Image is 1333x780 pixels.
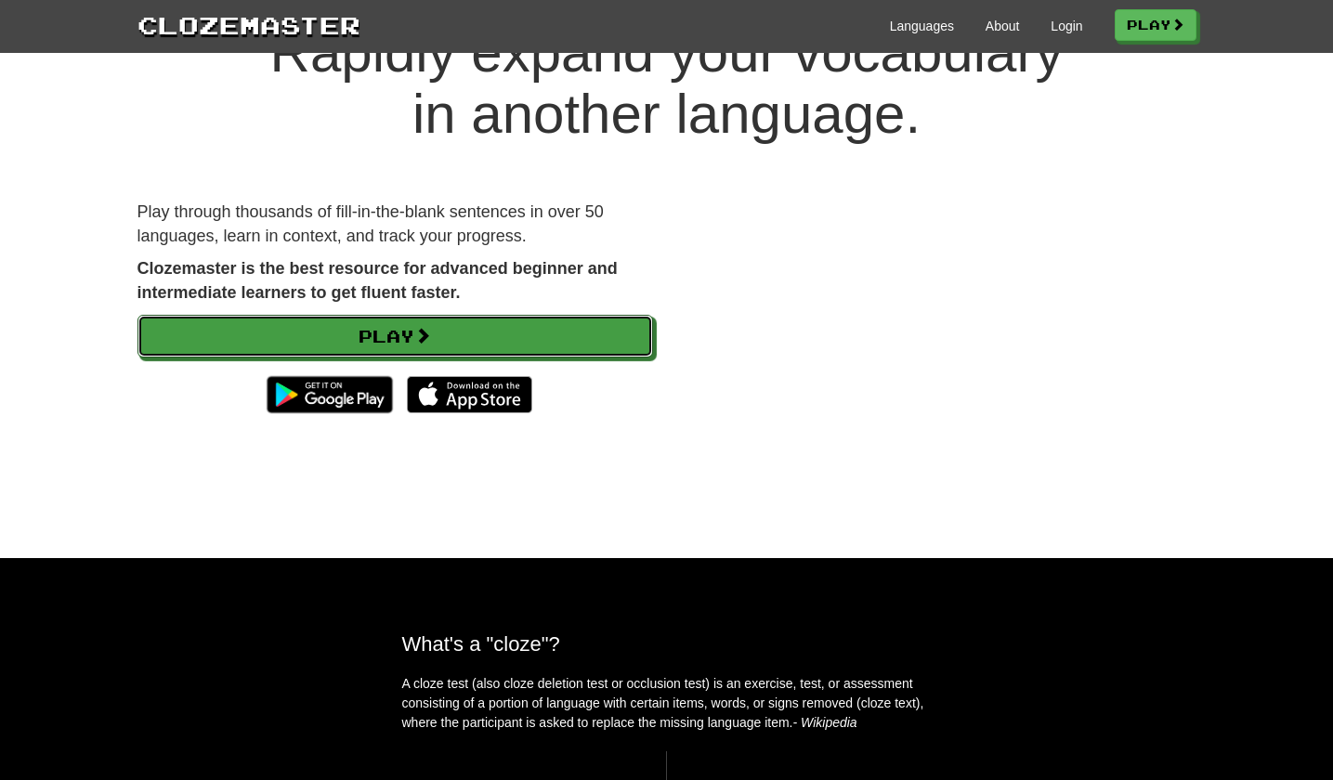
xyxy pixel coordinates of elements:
[407,376,532,413] img: Download_on_the_App_Store_Badge_US-UK_135x40-25178aeef6eb6b83b96f5f2d004eda3bffbb37122de64afbaef7...
[402,674,932,733] p: A cloze test (also cloze deletion test or occlusion test) is an exercise, test, or assessment con...
[257,367,401,422] img: Get it on Google Play
[793,715,857,730] em: - Wikipedia
[137,7,360,42] a: Clozemaster
[137,201,653,248] p: Play through thousands of fill-in-the-blank sentences in over 50 languages, learn in context, and...
[402,632,932,656] h2: What's a "cloze"?
[137,259,618,302] strong: Clozemaster is the best resource for advanced beginner and intermediate learners to get fluent fa...
[137,315,653,357] a: Play
[1115,9,1196,41] a: Play
[986,17,1020,35] a: About
[890,17,954,35] a: Languages
[1051,17,1082,35] a: Login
